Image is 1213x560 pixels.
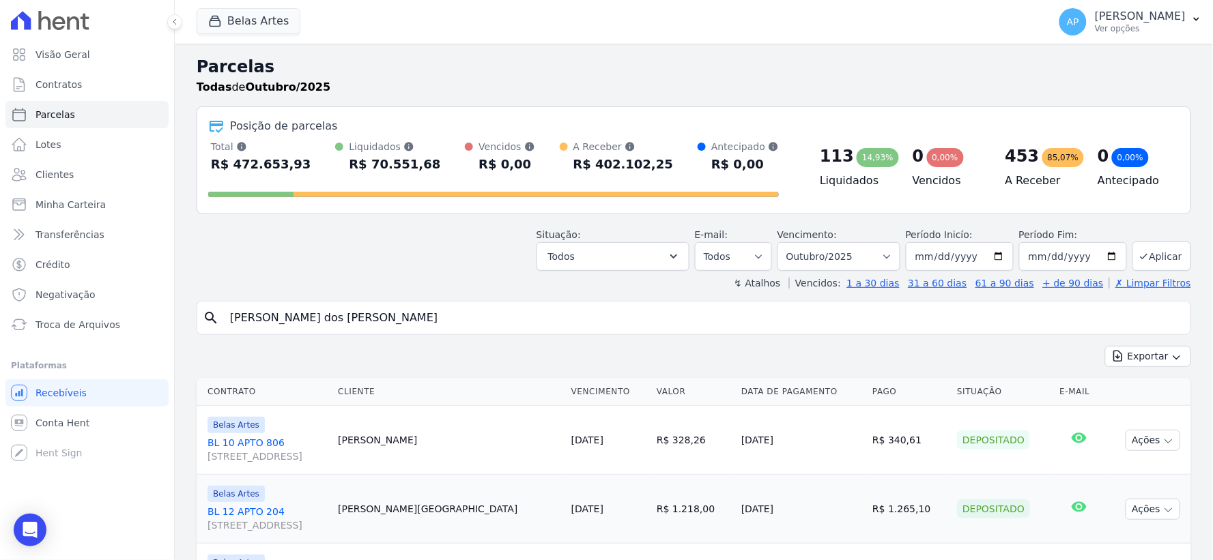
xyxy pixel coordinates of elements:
[35,78,82,91] span: Contratos
[222,304,1185,331] input: Buscar por nome do lote ou do cliente
[1043,278,1104,289] a: + de 90 dias
[867,475,952,544] td: R$ 1.265,10
[197,8,300,34] button: Belas Artes
[208,436,327,463] a: BL 10 APTO 806[STREET_ADDRESS]
[208,486,265,502] span: Belas Artes
[5,409,169,437] a: Conta Hent
[5,251,169,278] a: Crédito
[35,198,106,211] span: Minha Carteira
[736,475,867,544] td: [DATE]
[566,378,651,406] th: Vencimento
[197,79,330,95] p: de
[35,138,61,151] span: Lotes
[5,41,169,68] a: Visão Geral
[35,168,74,181] span: Clientes
[1095,10,1186,23] p: [PERSON_NAME]
[1132,241,1191,271] button: Aplicar
[651,378,736,406] th: Valor
[847,278,900,289] a: 1 a 30 dias
[208,417,265,433] span: Belas Artes
[1042,148,1085,167] div: 85,07%
[1019,228,1127,242] label: Período Fim:
[1126,430,1180,451] button: Ações
[197,80,232,93] strong: Todas
[1126,499,1180,520] button: Ações
[734,278,780,289] label: ↯ Atalhos
[1098,173,1169,189] h4: Antecipado
[1005,145,1040,167] div: 453
[332,475,566,544] td: [PERSON_NAME][GEOGRAPHIC_DATA]
[573,140,674,153] div: A Receber
[1067,17,1079,27] span: AP
[479,140,534,153] div: Vencidos
[14,514,46,546] div: Open Intercom Messenger
[35,48,90,61] span: Visão Geral
[11,357,163,374] div: Plataformas
[571,503,603,514] a: [DATE]
[332,406,566,475] td: [PERSON_NAME]
[5,379,169,407] a: Recebíveis
[957,499,1030,518] div: Depositado
[867,406,952,475] td: R$ 340,61
[5,191,169,218] a: Minha Carteira
[857,148,899,167] div: 14,93%
[35,416,89,430] span: Conta Hent
[5,221,169,248] a: Transferências
[952,378,1054,406] th: Situação
[1055,378,1105,406] th: E-mail
[957,430,1030,450] div: Depositado
[537,242,689,271] button: Todos
[230,118,338,134] div: Posição de parcelas
[651,406,736,475] td: R$ 328,26
[35,258,70,271] span: Crédito
[1095,23,1186,34] p: Ver opções
[197,378,332,406] th: Contrato
[711,140,779,153] div: Antecipado
[349,140,440,153] div: Liquidados
[537,229,581,240] label: Situação:
[571,434,603,445] a: [DATE]
[5,311,169,338] a: Troca de Arquivos
[711,153,779,175] div: R$ 0,00
[573,153,674,175] div: R$ 402.102,25
[35,386,87,400] span: Recebíveis
[332,378,566,406] th: Cliente
[789,278,841,289] label: Vencidos:
[913,173,984,189] h4: Vencidos
[5,101,169,128] a: Parcelas
[5,131,169,158] a: Lotes
[211,140,311,153] div: Total
[548,248,575,265] span: Todos
[211,153,311,175] div: R$ 472.653,93
[208,450,327,463] span: [STREET_ADDRESS]
[203,310,219,326] i: search
[906,229,973,240] label: Período Inicío:
[975,278,1034,289] a: 61 a 90 dias
[1109,278,1191,289] a: ✗ Limpar Filtros
[35,288,96,301] span: Negativação
[35,318,120,331] span: Troca de Arquivos
[5,71,169,98] a: Contratos
[1105,346,1191,367] button: Exportar
[695,229,728,240] label: E-mail:
[908,278,967,289] a: 31 a 60 dias
[208,518,327,532] span: [STREET_ADDRESS]
[820,145,854,167] div: 113
[197,55,1191,79] h2: Parcelas
[820,173,891,189] h4: Liquidados
[1005,173,1076,189] h4: A Receber
[208,505,327,532] a: BL 12 APTO 204[STREET_ADDRESS]
[5,281,169,308] a: Negativação
[867,378,952,406] th: Pago
[651,475,736,544] td: R$ 1.218,00
[927,148,964,167] div: 0,00%
[777,229,837,240] label: Vencimento:
[736,406,867,475] td: [DATE]
[1098,145,1109,167] div: 0
[1112,148,1149,167] div: 0,00%
[479,153,534,175] div: R$ 0,00
[35,228,104,241] span: Transferências
[246,80,331,93] strong: Outubro/2025
[5,161,169,188] a: Clientes
[349,153,440,175] div: R$ 70.551,68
